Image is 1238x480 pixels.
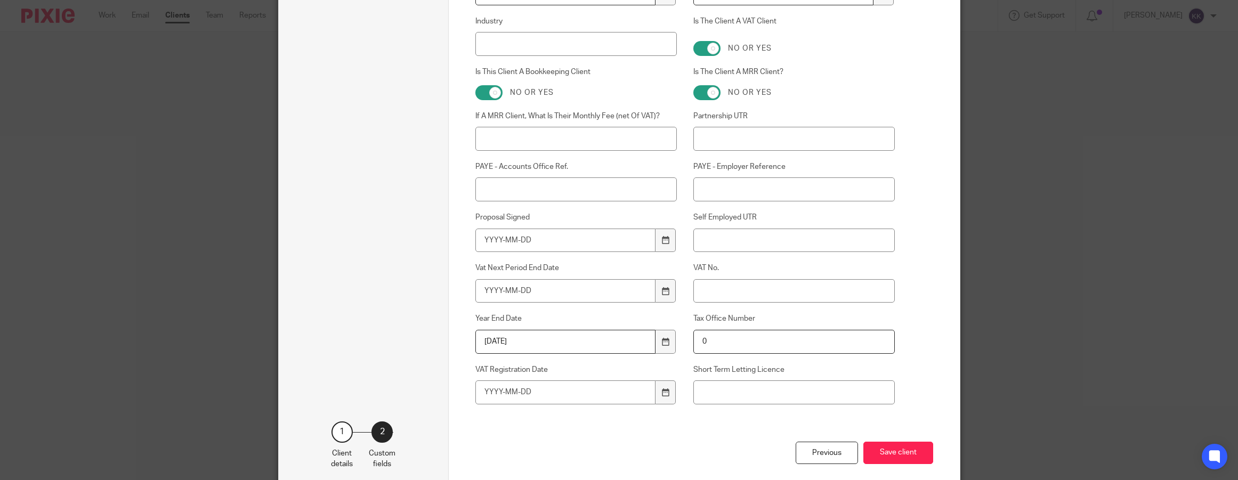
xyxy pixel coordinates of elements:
[693,16,895,33] label: Is The Client A VAT Client
[693,111,895,121] label: Partnership UTR
[331,421,353,443] div: 1
[510,87,554,98] label: No or yes
[475,212,677,223] label: Proposal Signed
[371,421,393,443] div: 2
[693,263,895,273] label: VAT No.
[796,442,858,465] div: Previous
[369,448,395,470] p: Custom fields
[475,364,677,375] label: VAT Registration Date
[475,111,677,121] label: If A MRR Client, What Is Their Monthly Fee (net Of VAT)?
[693,67,895,77] label: Is The Client A MRR Client?
[693,212,895,223] label: Self Employed UTR
[475,67,677,77] label: Is This Client A Bookkeeping Client
[475,313,677,324] label: Year End Date
[475,330,656,354] input: YYYY-MM-DD
[331,448,353,470] p: Client details
[475,229,656,253] input: YYYY-MM-DD
[475,263,677,273] label: Vat Next Period End Date
[728,43,772,54] label: No or yes
[863,442,933,465] button: Save client
[728,87,772,98] label: No or yes
[693,161,895,172] label: PAYE - Employer Reference
[475,161,677,172] label: PAYE - Accounts Office Ref.
[475,16,677,27] label: Industry
[693,364,895,375] label: Short Term Letting Licence
[693,313,895,324] label: Tax Office Number
[475,380,656,404] input: YYYY-MM-DD
[475,279,656,303] input: YYYY-MM-DD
